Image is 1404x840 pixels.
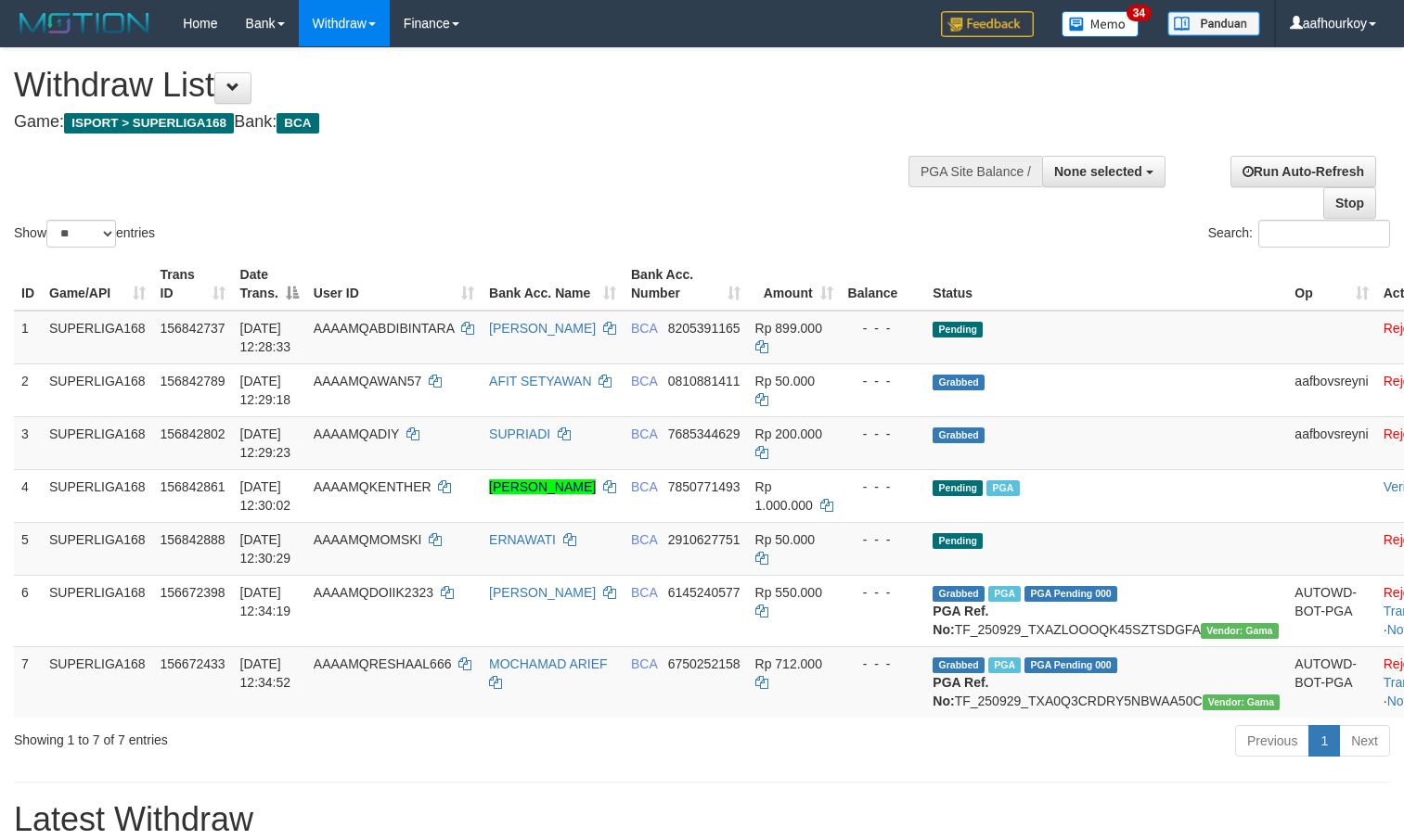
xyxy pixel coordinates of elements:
a: Previous [1235,725,1309,757]
th: Trans ID: activate to sort column ascending [153,258,233,311]
span: AAAAMQMOMSKI [314,532,422,547]
span: 156842789 [161,374,225,388]
span: Rp 550.000 [755,585,822,600]
span: BCA [277,113,318,134]
span: ISPORT > SUPERLIGA168 [64,113,234,134]
span: 156842737 [161,321,225,336]
td: 1 [14,311,42,364]
div: - - - [848,319,919,337]
img: Button%20Memo.svg [1062,11,1140,37]
td: aafbovsreyni [1287,363,1375,416]
td: SUPERLIGA168 [42,416,153,469]
span: BCA [631,321,657,336]
span: AAAAMQABDIBINTARA [314,321,454,336]
td: SUPERLIGA168 [42,646,153,718]
label: Search: [1208,220,1390,248]
span: BCA [631,374,657,388]
span: Pending [933,480,983,496]
span: Pending [933,533,983,549]
td: TF_250929_TXA0Q3CRDRY5NBWAA50C [925,646,1287,718]
th: Amount: activate to sort column ascending [748,258,841,311]
td: 6 [14,575,42,646]
th: Game/API: activate to sort column ascending [42,258,153,311]
span: Grabbed [933,375,985,390]
span: 156842888 [161,532,225,547]
span: AAAAMQDOIIK2323 [314,585,433,600]
input: Search: [1258,220,1390,248]
span: Rp 50.000 [755,374,816,388]
a: Next [1339,725,1390,757]
td: 5 [14,522,42,575]
span: Marked by aafsoycanthlai [988,657,1021,673]
img: Feedback.jpg [941,11,1034,37]
th: Status [925,258,1287,311]
div: Showing 1 to 7 of 7 entries [14,723,571,749]
span: [DATE] 12:34:19 [240,585,291,618]
span: Copy 0810881411 to clipboard [668,374,741,388]
span: None selected [1054,164,1142,179]
div: - - - [848,372,919,390]
span: [DATE] 12:30:29 [240,532,291,566]
div: - - - [848,425,919,443]
span: BCA [631,656,657,671]
th: Op: activate to sort column ascending [1287,258,1375,311]
span: 156842861 [161,479,225,494]
span: Marked by aafsoycanthlai [988,586,1021,602]
a: [PERSON_NAME] [489,479,596,494]
span: AAAAMQAWAN57 [314,374,421,388]
th: Bank Acc. Number: activate to sort column ascending [624,258,748,311]
a: ERNAWATI [489,532,556,547]
span: Vendor URL: https://trx31.1velocity.biz [1203,694,1281,710]
a: [PERSON_NAME] [489,585,596,600]
td: SUPERLIGA168 [42,575,153,646]
b: PGA Ref. No: [933,675,988,708]
span: [DATE] 12:29:23 [240,426,291,460]
span: PGA Pending [1024,586,1117,602]
select: Showentries [46,220,116,248]
span: [DATE] 12:34:52 [240,656,291,690]
a: [PERSON_NAME] [489,321,596,336]
label: Show entries [14,220,155,248]
span: [DATE] 12:29:18 [240,374,291,407]
span: Copy 7685344629 to clipboard [668,426,741,441]
td: 4 [14,469,42,522]
h1: Latest Withdraw [14,801,1390,838]
td: TF_250929_TXAZLOOOQK45SZTSDGFA [925,575,1287,646]
span: Vendor URL: https://trx31.1velocity.biz [1201,623,1279,639]
span: Rp 1.000.000 [755,479,813,513]
td: SUPERLIGA168 [42,522,153,575]
span: BCA [631,585,657,600]
span: Pending [933,322,983,337]
span: BCA [631,479,657,494]
span: 34 [1127,5,1152,21]
th: User ID: activate to sort column ascending [306,258,482,311]
div: - - - [848,583,919,602]
a: MOCHAMAD ARIEF [489,656,608,671]
span: BCA [631,426,657,441]
th: Date Trans.: activate to sort column descending [233,258,306,311]
span: Rp 899.000 [755,321,822,336]
td: 7 [14,646,42,718]
span: Rp 712.000 [755,656,822,671]
span: [DATE] 12:30:02 [240,479,291,513]
div: - - - [848,477,919,496]
span: AAAAMQKENTHER [314,479,432,494]
a: AFIT SETYAWAN [489,374,591,388]
span: AAAAMQRESHAAL666 [314,656,452,671]
img: panduan.png [1167,11,1260,36]
td: AUTOWD-BOT-PGA [1287,646,1375,718]
span: [DATE] 12:28:33 [240,321,291,354]
a: 1 [1308,725,1340,757]
td: SUPERLIGA168 [42,469,153,522]
span: BCA [631,532,657,547]
td: SUPERLIGA168 [42,363,153,416]
b: PGA Ref. No: [933,604,988,637]
button: None selected [1042,156,1166,187]
span: 156672398 [161,585,225,600]
th: Bank Acc. Name: activate to sort column ascending [482,258,624,311]
span: Rp 50.000 [755,532,816,547]
th: Balance [841,258,926,311]
td: 3 [14,416,42,469]
th: ID [14,258,42,311]
span: PGA Pending [1024,657,1117,673]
